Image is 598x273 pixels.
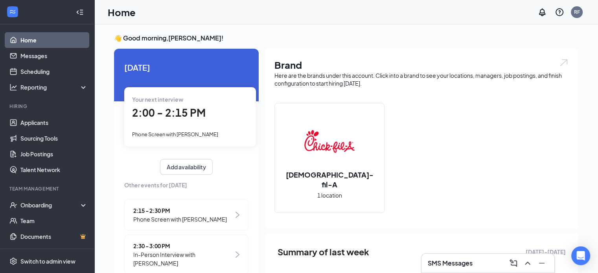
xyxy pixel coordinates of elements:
span: 2:30 - 3:00 PM [133,242,234,250]
div: RF [574,9,580,15]
span: [DATE] - [DATE] [526,247,566,256]
span: Phone Screen with [PERSON_NAME] [132,131,218,137]
a: Applicants [20,115,88,130]
span: 2:15 - 2:30 PM [133,206,227,215]
svg: Notifications [537,7,547,17]
div: Reporting [20,83,88,91]
div: Switch to admin view [20,257,75,265]
h2: [DEMOGRAPHIC_DATA]-fil-A [275,170,384,189]
span: Other events for [DATE] [124,181,248,189]
h1: Home [108,5,136,19]
a: Messages [20,48,88,64]
svg: Analysis [9,83,17,91]
a: Team [20,213,88,229]
a: Home [20,32,88,48]
a: Sourcing Tools [20,130,88,146]
button: ChevronUp [521,257,534,269]
span: Phone Screen with [PERSON_NAME] [133,215,227,224]
a: SurveysCrown [20,244,88,260]
svg: QuestionInfo [555,7,564,17]
svg: Minimize [537,258,546,268]
span: 1 location [317,191,342,200]
a: Job Postings [20,146,88,162]
div: Here are the brands under this account. Click into a brand to see your locations, managers, job p... [274,71,569,87]
svg: Settings [9,257,17,265]
button: Add availability [160,159,213,175]
span: Your next interview [132,96,183,103]
svg: UserCheck [9,201,17,209]
div: Team Management [9,185,86,192]
button: ComposeMessage [507,257,520,269]
a: Scheduling [20,64,88,79]
h3: SMS Messages [428,259,473,268]
svg: ChevronUp [523,258,532,268]
span: Summary of last week [278,245,369,259]
h3: 👋 Good morning, [PERSON_NAME] ! [114,34,578,42]
h1: Brand [274,58,569,71]
button: Minimize [535,257,548,269]
svg: ComposeMessage [509,258,518,268]
img: open.6027fd2a22e1237b5b06.svg [559,58,569,67]
div: Onboarding [20,201,81,209]
img: Chick-fil-A [304,116,355,167]
div: Hiring [9,103,86,110]
a: DocumentsCrown [20,229,88,244]
div: Open Intercom Messenger [571,246,590,265]
a: Talent Network [20,162,88,178]
svg: WorkstreamLogo [9,8,17,16]
svg: Collapse [76,8,84,16]
span: 2:00 - 2:15 PM [132,106,206,119]
span: [DATE] [124,61,248,73]
span: In-Person Interview with [PERSON_NAME] [133,250,234,268]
